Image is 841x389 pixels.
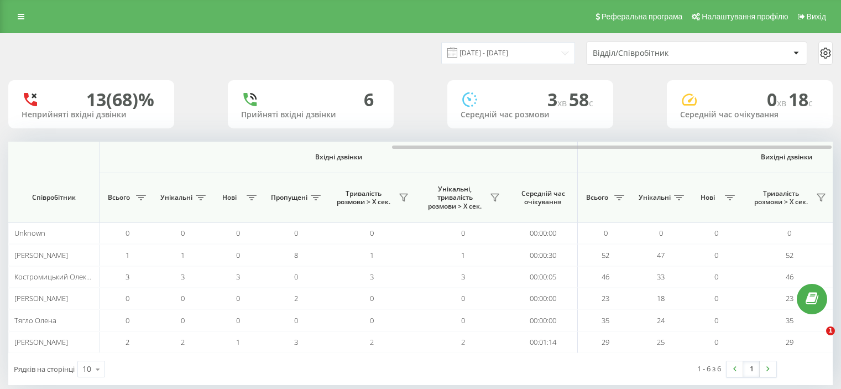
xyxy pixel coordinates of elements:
[602,337,609,347] span: 29
[294,337,298,347] span: 3
[786,315,793,325] span: 35
[14,272,106,282] span: Костромицький Олександр
[657,315,665,325] span: 24
[714,272,718,282] span: 0
[509,266,578,288] td: 00:00:05
[126,228,129,238] span: 0
[639,193,671,202] span: Унікальні
[370,315,374,325] span: 0
[808,97,813,109] span: c
[181,337,185,347] span: 2
[694,193,722,202] span: Нові
[509,288,578,309] td: 00:00:00
[583,193,611,202] span: Всього
[602,250,609,260] span: 52
[181,228,185,238] span: 0
[657,337,665,347] span: 25
[294,272,298,282] span: 0
[128,153,549,162] span: Вхідні дзвінки
[786,272,793,282] span: 46
[547,87,569,111] span: 3
[509,244,578,266] td: 00:00:30
[602,12,683,21] span: Реферальна програма
[509,222,578,244] td: 00:00:00
[786,337,793,347] span: 29
[241,110,380,120] div: Прийняті вхідні дзвінки
[294,293,298,303] span: 2
[461,228,465,238] span: 0
[657,250,665,260] span: 47
[236,250,240,260] span: 0
[294,250,298,260] span: 8
[181,293,185,303] span: 0
[509,309,578,331] td: 00:00:00
[461,293,465,303] span: 0
[767,87,788,111] span: 0
[86,89,154,110] div: 13 (68)%
[714,250,718,260] span: 0
[370,250,374,260] span: 1
[370,293,374,303] span: 0
[702,12,788,21] span: Налаштування профілю
[14,315,56,325] span: Тягло Олена
[714,315,718,325] span: 0
[160,193,192,202] span: Унікальні
[14,228,45,238] span: Unknown
[786,293,793,303] span: 23
[697,363,721,374] div: 1 - 6 з 6
[602,315,609,325] span: 35
[593,49,725,58] div: Відділ/Співробітник
[657,293,665,303] span: 18
[461,272,465,282] span: 3
[236,315,240,325] span: 0
[14,250,68,260] span: [PERSON_NAME]
[557,97,569,109] span: хв
[659,228,663,238] span: 0
[14,364,75,374] span: Рядків на сторінці
[826,326,835,335] span: 1
[517,189,569,206] span: Середній час очікування
[126,315,129,325] span: 0
[126,293,129,303] span: 0
[743,361,760,377] a: 1
[181,250,185,260] span: 1
[236,228,240,238] span: 0
[657,272,665,282] span: 33
[126,272,129,282] span: 3
[788,87,813,111] span: 18
[509,331,578,353] td: 00:01:14
[294,228,298,238] span: 0
[602,272,609,282] span: 46
[461,315,465,325] span: 0
[14,293,68,303] span: [PERSON_NAME]
[181,272,185,282] span: 3
[126,337,129,347] span: 2
[589,97,593,109] span: c
[604,228,608,238] span: 0
[236,337,240,347] span: 1
[807,12,826,21] span: Вихід
[181,315,185,325] span: 0
[126,250,129,260] span: 1
[680,110,819,120] div: Середній час очікування
[803,326,830,353] iframe: Intercom live chat
[370,272,374,282] span: 3
[714,337,718,347] span: 0
[714,228,718,238] span: 0
[787,228,791,238] span: 0
[14,337,68,347] span: [PERSON_NAME]
[777,97,788,109] span: хв
[332,189,395,206] span: Тривалість розмови > Х сек.
[370,337,374,347] span: 2
[216,193,243,202] span: Нові
[461,337,465,347] span: 2
[236,293,240,303] span: 0
[714,293,718,303] span: 0
[294,315,298,325] span: 0
[423,185,487,211] span: Унікальні, тривалість розмови > Х сек.
[82,364,91,375] div: 10
[18,193,90,202] span: Співробітник
[236,272,240,282] span: 3
[749,189,813,206] span: Тривалість розмови > Х сек.
[271,193,307,202] span: Пропущені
